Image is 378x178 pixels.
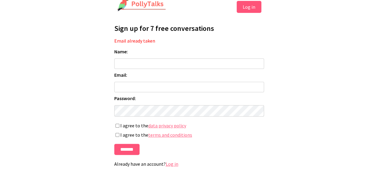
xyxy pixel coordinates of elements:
[114,161,264,167] p: Already have an account?
[148,123,186,129] a: data privacy policy
[237,1,261,13] button: Log in
[115,123,119,128] input: I agree to thedata privacy policy
[114,24,264,33] h1: Sign up for 7 free conversations
[114,49,264,55] label: Name:
[114,132,264,138] label: I agree to the
[114,72,264,78] label: Email:
[166,161,178,167] a: Log in
[114,38,264,44] p: Email already taken
[114,95,264,101] label: Password:
[148,132,192,138] a: terms and conditions
[114,123,264,129] label: I agree to the
[115,133,119,137] input: I agree to theterms and conditions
